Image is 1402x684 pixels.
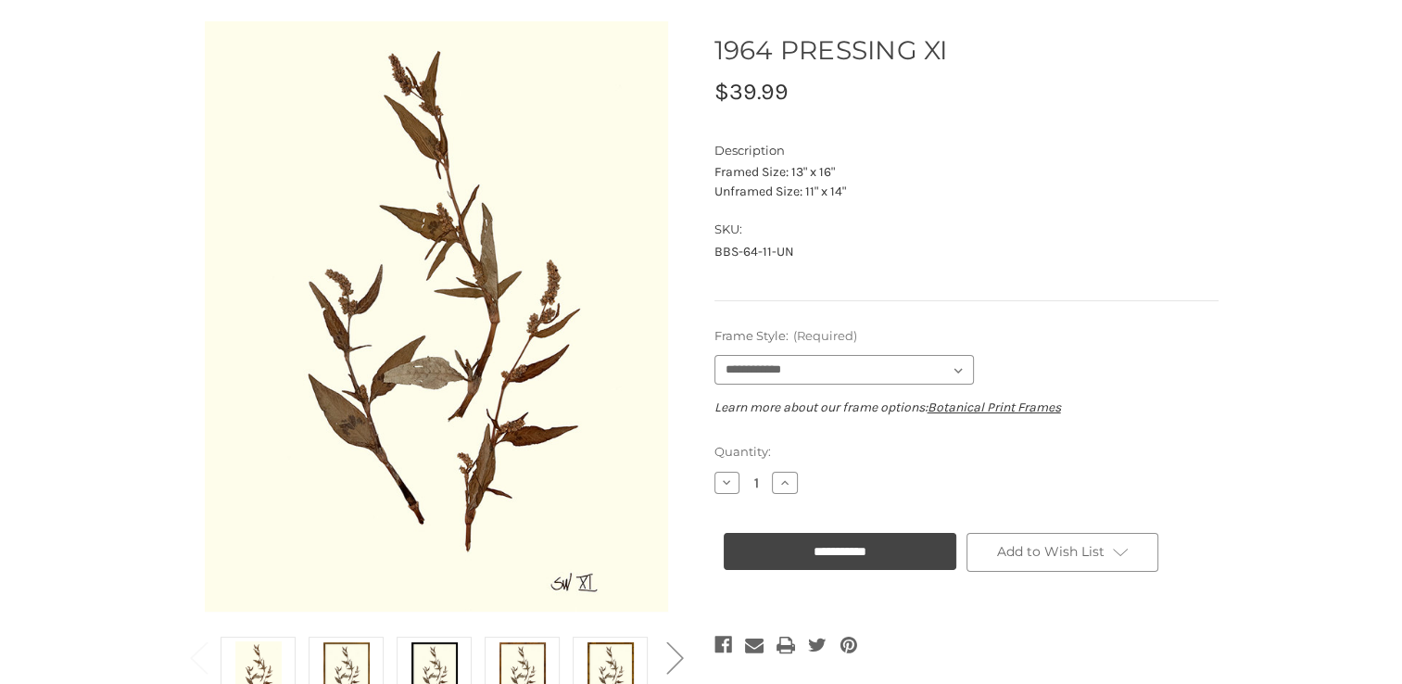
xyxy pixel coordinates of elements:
[714,398,1219,417] p: Learn more about our frame options:
[714,327,1219,346] label: Frame Style:
[714,221,1214,239] dt: SKU:
[714,242,1219,261] dd: BBS-64-11-UN
[714,443,1219,462] label: Quantity:
[714,31,1219,70] h1: 1964 PRESSING XI
[714,78,789,105] span: $39.99
[777,632,795,658] a: Print
[928,399,1061,415] a: Botanical Print Frames
[996,543,1104,560] span: Add to Wish List
[205,11,668,622] img: Unframed
[714,162,1219,201] p: Framed Size: 13" x 16" Unframed Size: 11" x 14"
[966,533,1159,572] a: Add to Wish List
[792,328,856,343] small: (Required)
[714,142,1214,160] dt: Description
